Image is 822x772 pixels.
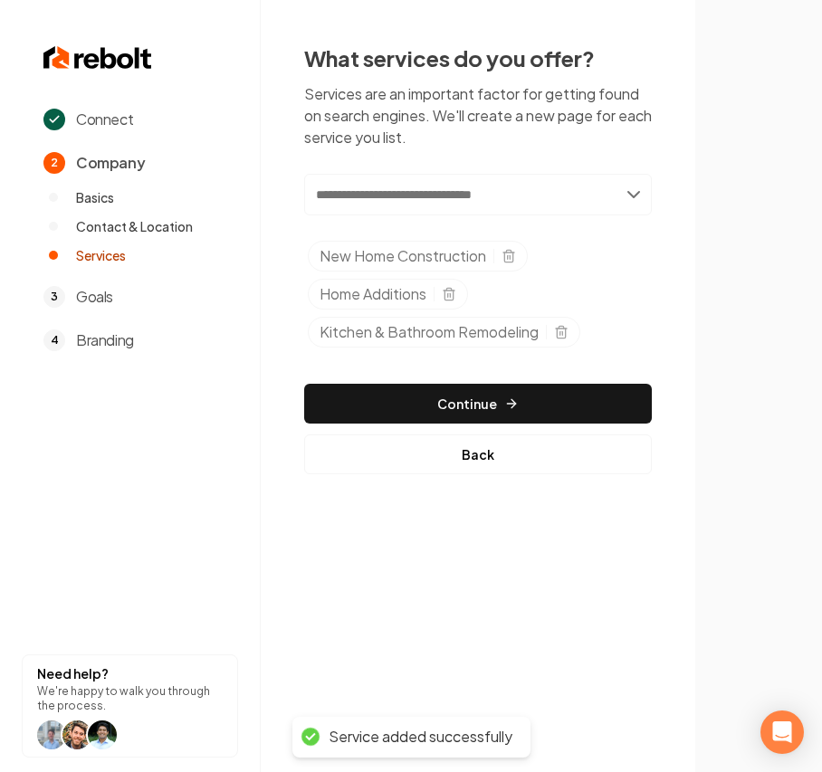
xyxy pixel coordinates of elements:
[304,434,652,474] button: Back
[320,245,486,267] span: New Home Construction
[320,283,426,305] span: Home Additions
[76,188,114,206] span: Basics
[308,241,652,355] ul: Selected tags
[304,43,652,72] h2: What services do you offer?
[37,665,109,681] strong: Need help?
[76,286,113,308] span: Goals
[76,329,134,351] span: Branding
[37,684,223,713] p: We're happy to walk you through the process.
[43,152,65,174] span: 2
[760,710,804,754] div: Open Intercom Messenger
[76,246,126,264] span: Services
[62,720,91,749] img: help icon Will
[43,329,65,351] span: 4
[76,217,193,235] span: Contact & Location
[320,321,539,343] span: Kitchen & Bathroom Remodeling
[76,109,133,130] span: Connect
[37,720,66,749] img: help icon Will
[304,384,652,424] button: Continue
[76,152,145,174] span: Company
[88,720,117,749] img: help icon arwin
[43,43,152,72] img: Rebolt Logo
[304,83,652,148] p: Services are an important factor for getting found on search engines. We'll create a new page for...
[43,286,65,308] span: 3
[22,654,238,758] button: Need help?We're happy to walk you through the process.help icon Willhelp icon Willhelp icon arwin
[329,728,512,747] div: Service added successfully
